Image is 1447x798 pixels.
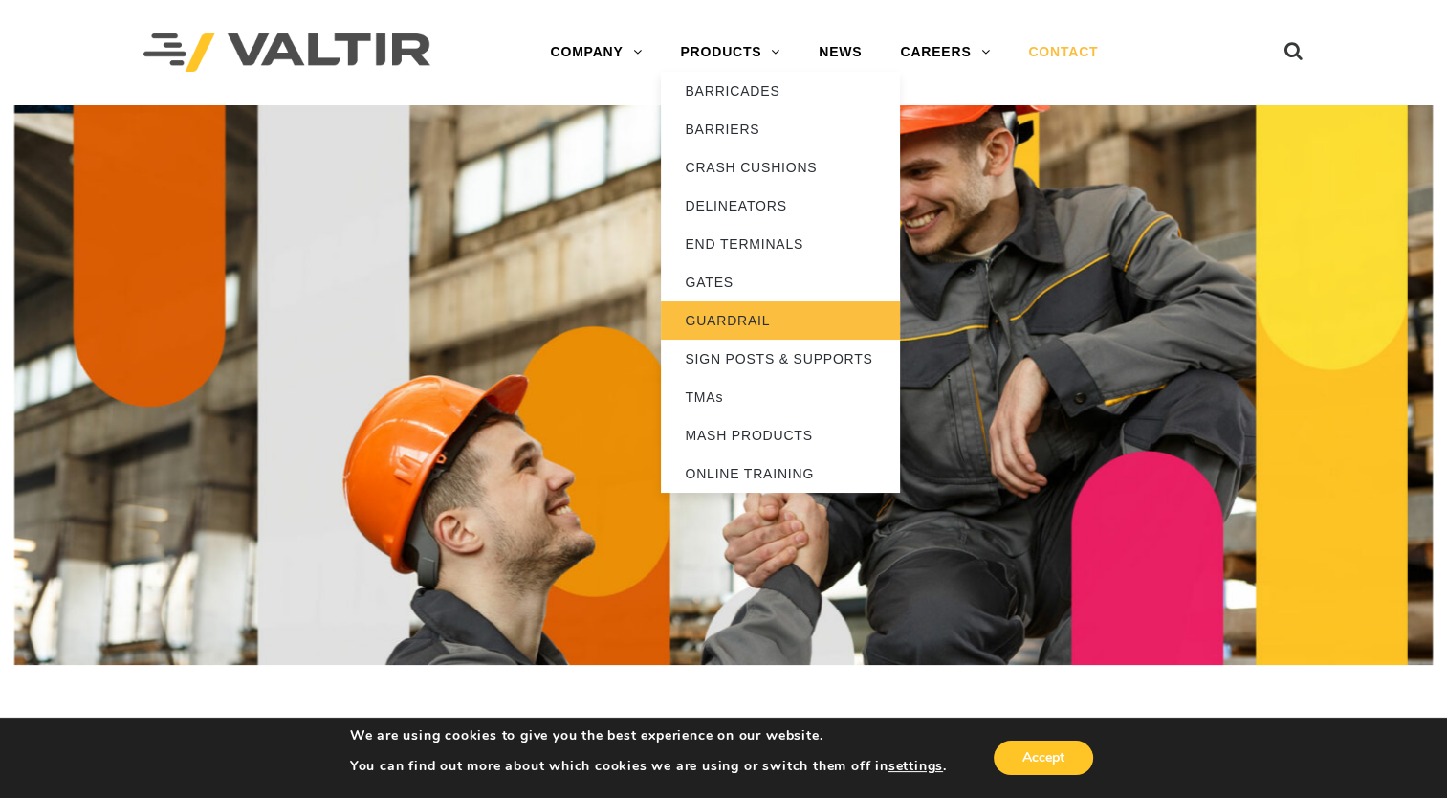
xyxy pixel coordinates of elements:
[881,33,1009,72] a: CAREERS
[888,758,943,775] button: settings
[661,416,900,454] a: MASH PRODUCTS
[350,727,947,744] p: We are using cookies to give you the best experience on our website.
[661,72,900,110] a: BARRICADES
[661,340,900,378] a: SIGN POSTS & SUPPORTS
[350,758,947,775] p: You can find out more about which cookies we are using or switch them off in .
[661,263,900,301] a: GATES
[661,110,900,148] a: BARRIERS
[531,33,661,72] a: COMPANY
[800,33,881,72] a: NEWS
[14,105,1433,665] img: Contact_1
[661,33,800,72] a: PRODUCTS
[661,187,900,225] a: DELINEATORS
[661,301,900,340] a: GUARDRAIL
[661,225,900,263] a: END TERMINALS
[994,741,1093,775] button: Accept
[143,33,430,73] img: Valtir
[661,148,900,187] a: CRASH CUSHIONS
[661,378,900,416] a: TMAs
[661,454,900,493] a: ONLINE TRAINING
[1009,33,1117,72] a: CONTACT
